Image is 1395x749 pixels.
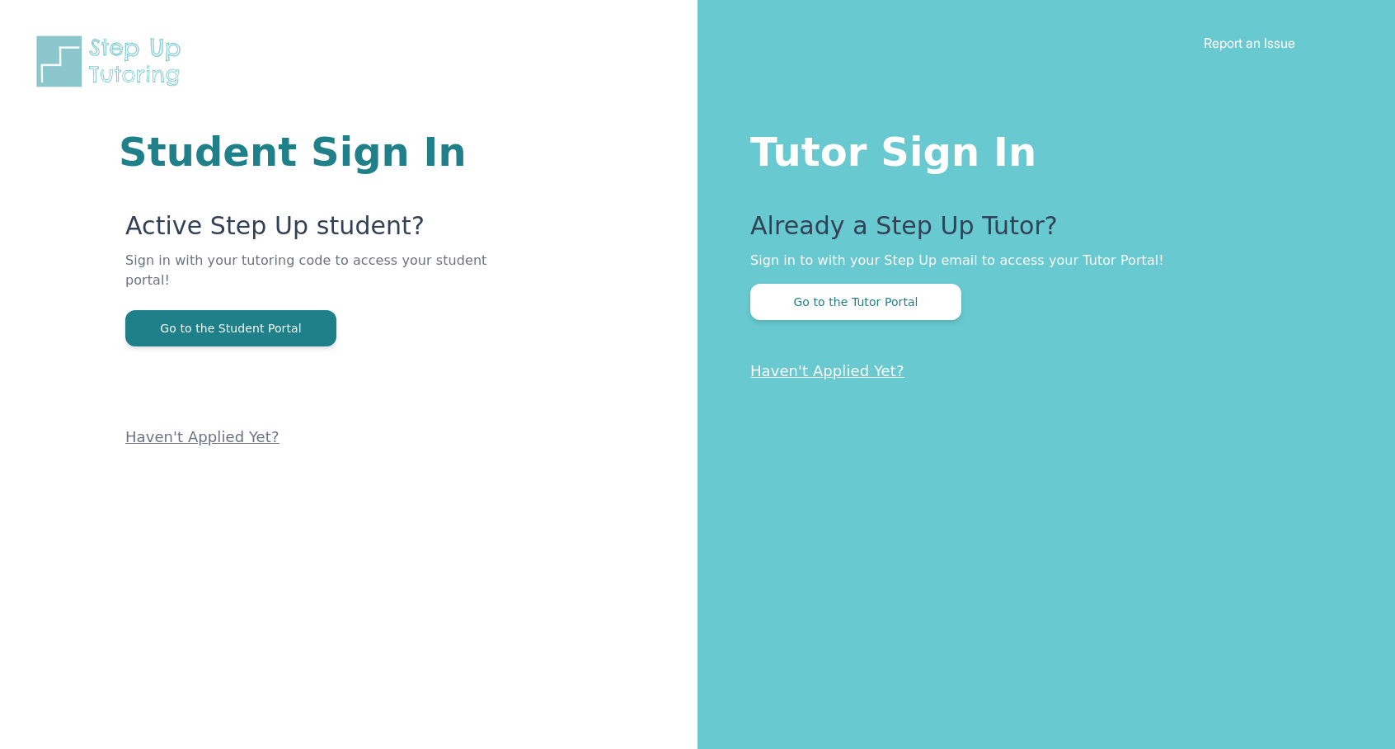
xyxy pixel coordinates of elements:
[750,251,1329,271] p: Sign in to with your Step Up email to access your Tutor Portal!
[750,211,1329,251] p: Already a Step Up Tutor?
[750,294,961,309] a: Go to the Tutor Portal
[750,284,961,320] button: Go to the Tutor Portal
[125,320,336,336] a: Go to the Student Portal
[119,132,500,172] h1: Student Sign In
[125,251,500,310] p: Sign in with your tutoring code to access your student portal!
[1204,35,1295,51] a: Report an Issue
[125,428,279,445] a: Haven't Applied Yet?
[125,310,336,346] button: Go to the Student Portal
[750,362,904,379] a: Haven't Applied Yet?
[33,33,191,90] img: Step Up Tutoring horizontal logo
[750,125,1329,172] h1: Tutor Sign In
[125,211,500,251] p: Active Step Up student?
